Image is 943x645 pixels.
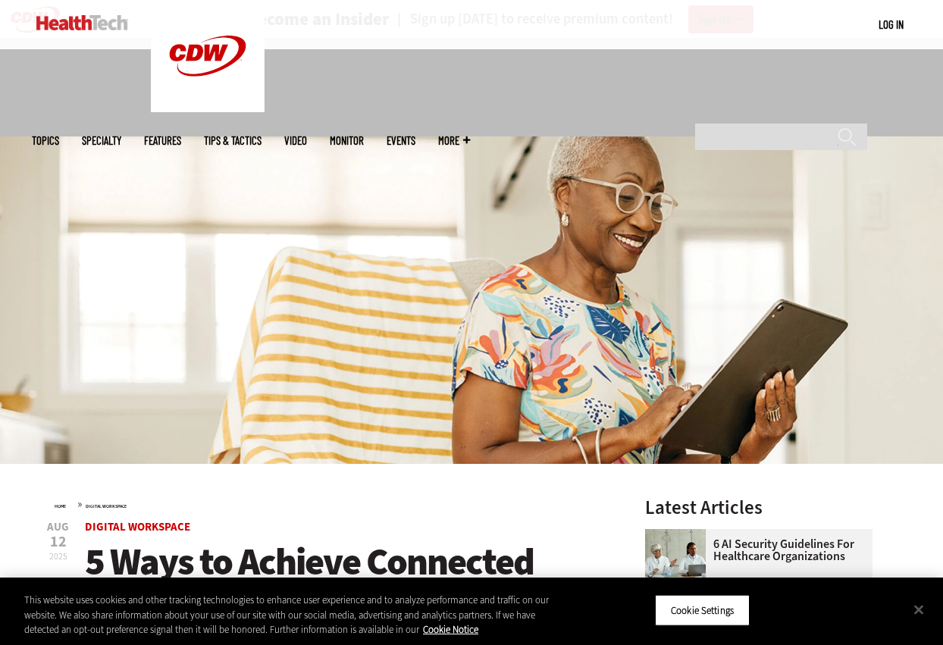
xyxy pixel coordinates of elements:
[330,135,364,146] a: MonITor
[49,550,67,562] span: 2025
[86,503,127,509] a: Digital Workspace
[144,135,181,146] a: Features
[438,135,470,146] span: More
[423,623,478,636] a: More information about your privacy
[879,17,904,33] div: User menu
[151,100,265,116] a: CDW
[645,498,873,517] h3: Latest Articles
[879,17,904,31] a: Log in
[32,135,59,146] span: Topics
[55,503,66,509] a: Home
[82,135,121,146] span: Specialty
[655,594,750,626] button: Cookie Settings
[645,529,706,590] img: Doctors meeting in the office
[387,135,415,146] a: Events
[24,593,565,637] div: This website uses cookies and other tracking technologies to enhance user experience and to analy...
[284,135,307,146] a: Video
[36,15,128,30] img: Home
[47,521,69,533] span: Aug
[204,135,262,146] a: Tips & Tactics
[85,519,190,534] a: Digital Workspace
[645,538,863,562] a: 6 AI Security Guidelines for Healthcare Organizations
[645,529,713,541] a: Doctors meeting in the office
[47,534,69,550] span: 12
[55,498,605,510] div: »
[902,593,935,626] button: Close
